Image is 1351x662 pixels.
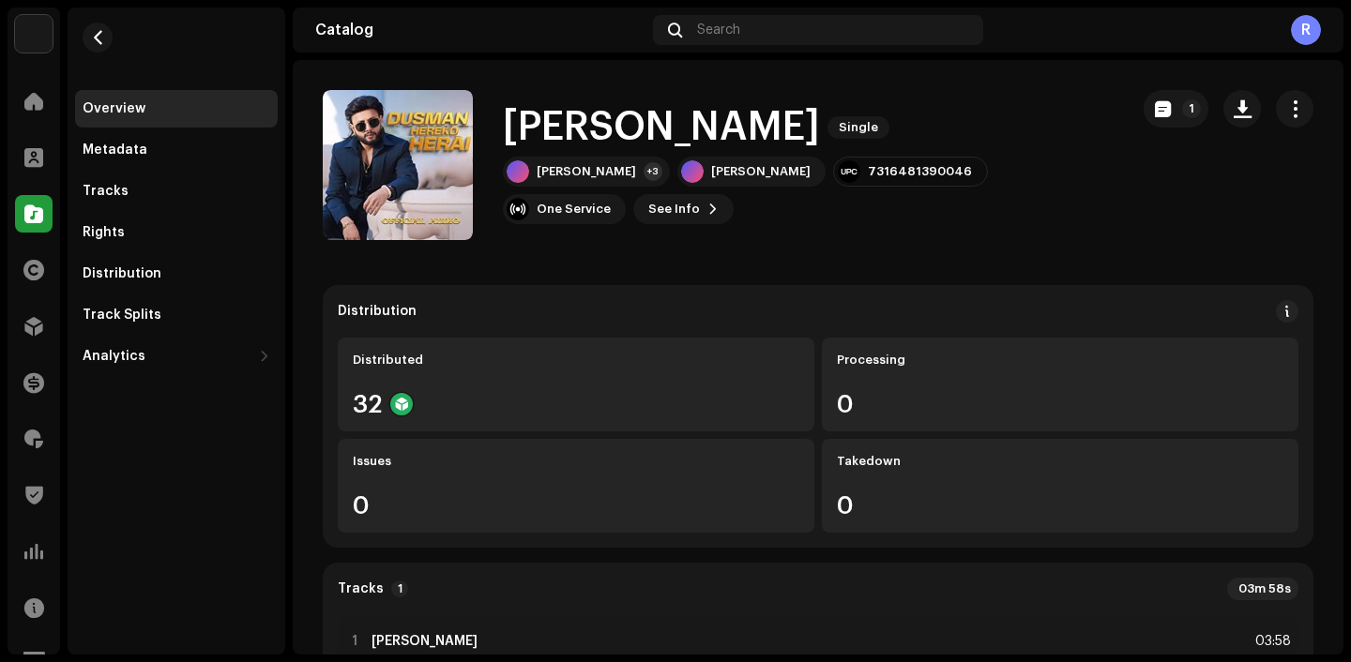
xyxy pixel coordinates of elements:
[83,101,145,116] div: Overview
[83,225,125,240] div: Rights
[537,202,611,217] div: One Service
[644,162,662,181] div: +3
[1144,90,1208,128] button: 1
[353,454,799,469] div: Issues
[837,353,1283,368] div: Processing
[503,106,820,149] h1: [PERSON_NAME]
[1227,578,1298,600] div: 03m 58s
[837,454,1283,469] div: Takedown
[75,296,278,334] re-m-nav-item: Track Splits
[75,131,278,169] re-m-nav-item: Metadata
[868,164,972,179] div: 7316481390046
[697,23,740,38] span: Search
[75,214,278,251] re-m-nav-item: Rights
[83,308,161,323] div: Track Splits
[83,349,145,364] div: Analytics
[75,338,278,375] re-m-nav-dropdown: Analytics
[75,255,278,293] re-m-nav-item: Distribution
[75,90,278,128] re-m-nav-item: Overview
[1182,99,1201,118] p-badge: 1
[711,164,811,179] div: [PERSON_NAME]
[1291,15,1321,45] div: R
[15,15,53,53] img: bc4c4277-71b2-49c5-abdf-ca4e9d31f9c1
[83,266,161,281] div: Distribution
[1250,630,1291,653] div: 03:58
[353,353,799,368] div: Distributed
[827,116,889,139] span: Single
[537,164,636,179] div: [PERSON_NAME]
[372,634,478,649] strong: [PERSON_NAME]
[83,184,129,199] div: Tracks
[75,173,278,210] re-m-nav-item: Tracks
[648,190,700,228] span: See Info
[83,143,147,158] div: Metadata
[633,194,734,224] button: See Info
[315,23,645,38] div: Catalog
[338,581,384,596] strong: Tracks
[338,304,417,319] div: Distribution
[391,580,408,597] p-badge: 1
